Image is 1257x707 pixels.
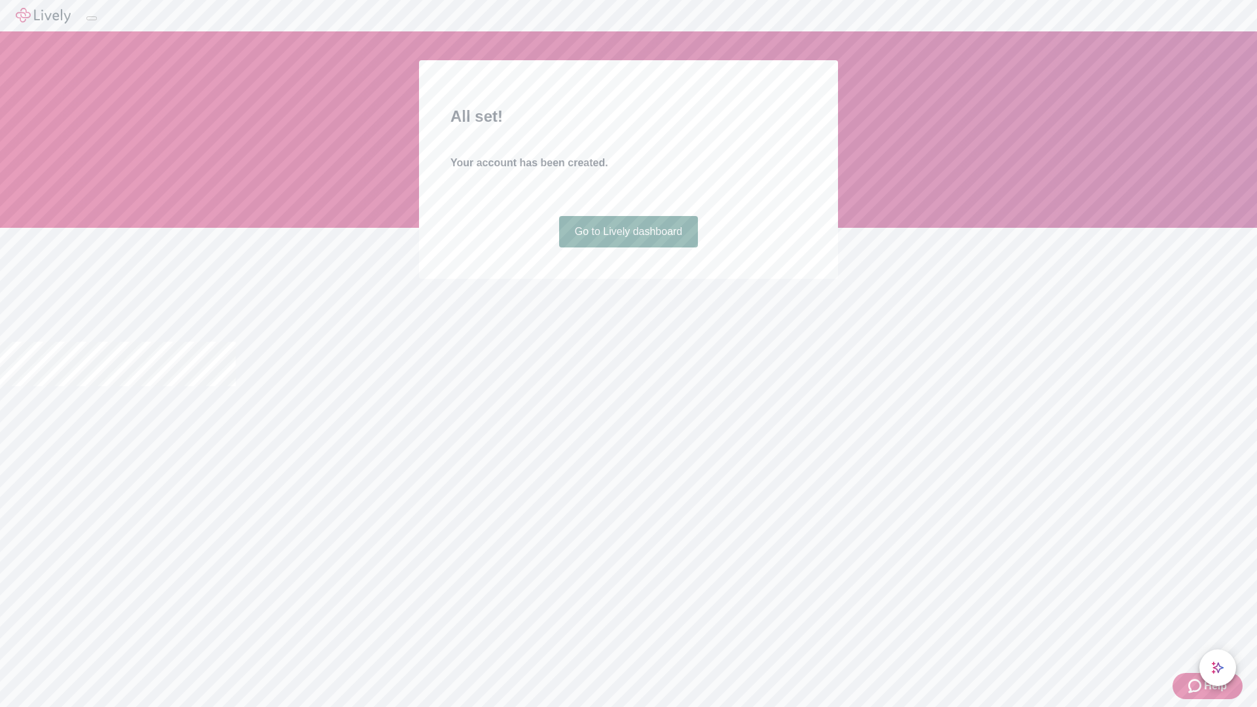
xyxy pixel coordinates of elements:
[86,16,97,20] button: Log out
[1211,661,1224,674] svg: Lively AI Assistant
[450,105,807,128] h2: All set!
[450,155,807,171] h4: Your account has been created.
[559,216,699,247] a: Go to Lively dashboard
[16,8,71,24] img: Lively
[1188,678,1204,694] svg: Zendesk support icon
[1199,649,1236,686] button: chat
[1204,678,1227,694] span: Help
[1173,673,1243,699] button: Zendesk support iconHelp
